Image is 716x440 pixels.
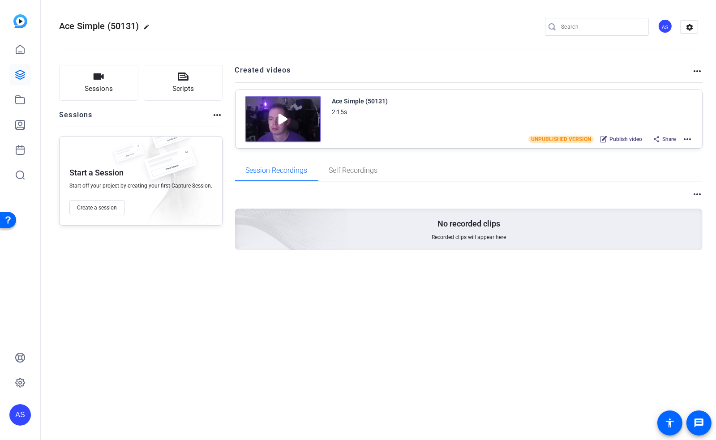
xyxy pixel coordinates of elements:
[59,21,139,31] span: Ace Simple (50131)
[9,404,31,426] div: AS
[235,65,692,82] h2: Created videos
[59,110,93,127] h2: Sessions
[694,418,704,428] mat-icon: message
[212,110,223,120] mat-icon: more_horiz
[245,96,321,142] img: Creator Project Thumbnail
[246,167,308,174] span: Session Recordings
[146,123,195,156] img: fake-session.png
[692,66,703,77] mat-icon: more_horiz
[658,19,673,34] ngx-avatar: Arthur Scott
[144,65,223,101] button: Scripts
[109,142,149,168] img: fake-session.png
[682,134,693,145] mat-icon: more_horiz
[662,136,676,143] span: Share
[329,167,378,174] span: Self Recordings
[665,418,675,428] mat-icon: accessibility
[77,204,117,211] span: Create a session
[437,218,500,229] p: No recorded clips
[332,107,347,117] div: 2:15s
[69,200,124,215] button: Create a session
[561,21,642,32] input: Search
[692,189,703,200] mat-icon: more_horiz
[609,136,642,143] span: Publish video
[59,65,138,101] button: Sessions
[681,21,699,34] mat-icon: settings
[131,134,218,230] img: embarkstudio-empty-session.png
[332,96,388,107] div: Ace Simple (50131)
[135,120,348,315] img: embarkstudio-empty-session.png
[432,234,506,241] span: Recorded clips will appear here
[13,14,27,28] img: blue-gradient.svg
[144,24,154,34] mat-icon: edit
[172,84,194,94] span: Scripts
[69,167,124,178] p: Start a Session
[658,19,673,34] div: AS
[137,145,204,190] img: fake-session.png
[69,182,212,189] span: Start off your project by creating your first Capture Session.
[85,84,113,94] span: Sessions
[528,136,594,143] span: UNPUBLISHED VERSION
